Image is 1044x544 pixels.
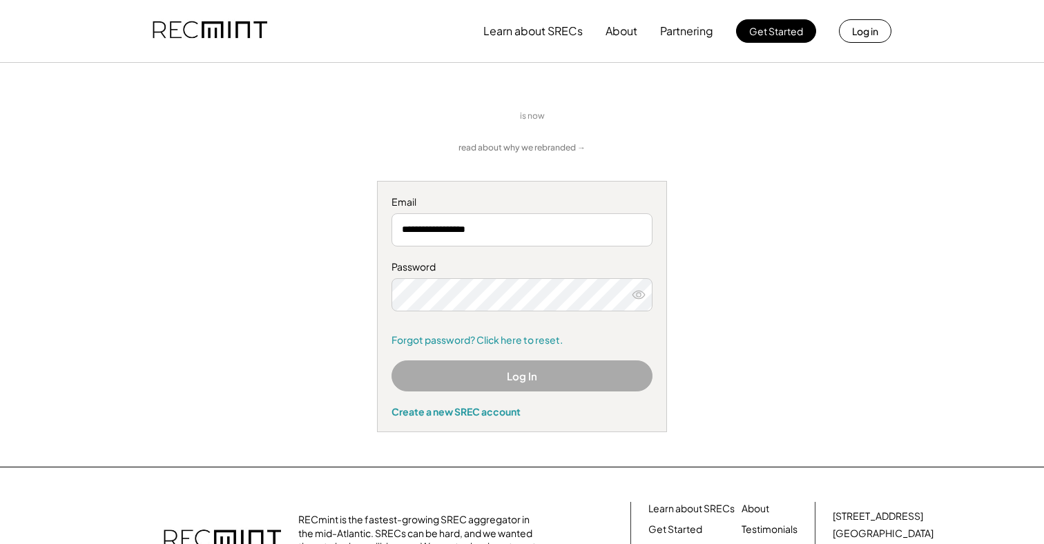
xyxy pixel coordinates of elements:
[742,502,769,516] a: About
[839,19,891,43] button: Log in
[833,527,934,541] div: [GEOGRAPHIC_DATA]
[153,8,267,55] img: recmint-logotype%403x.png
[391,260,652,274] div: Password
[742,523,797,536] a: Testimonials
[648,523,702,536] a: Get Started
[391,360,652,391] button: Log In
[833,509,923,523] div: [STREET_ADDRESS]
[736,19,816,43] button: Get Started
[648,502,735,516] a: Learn about SRECs
[516,110,555,122] div: is now
[458,142,586,154] a: read about why we rebranded →
[391,405,652,418] div: Create a new SREC account
[391,333,652,347] a: Forgot password? Click here to reset.
[483,17,583,45] button: Learn about SRECs
[660,17,713,45] button: Partnering
[606,17,637,45] button: About
[385,97,510,135] img: yH5BAEAAAAALAAAAAABAAEAAAIBRAA7
[562,109,659,124] img: yH5BAEAAAAALAAAAAABAAEAAAIBRAA7
[391,195,652,209] div: Email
